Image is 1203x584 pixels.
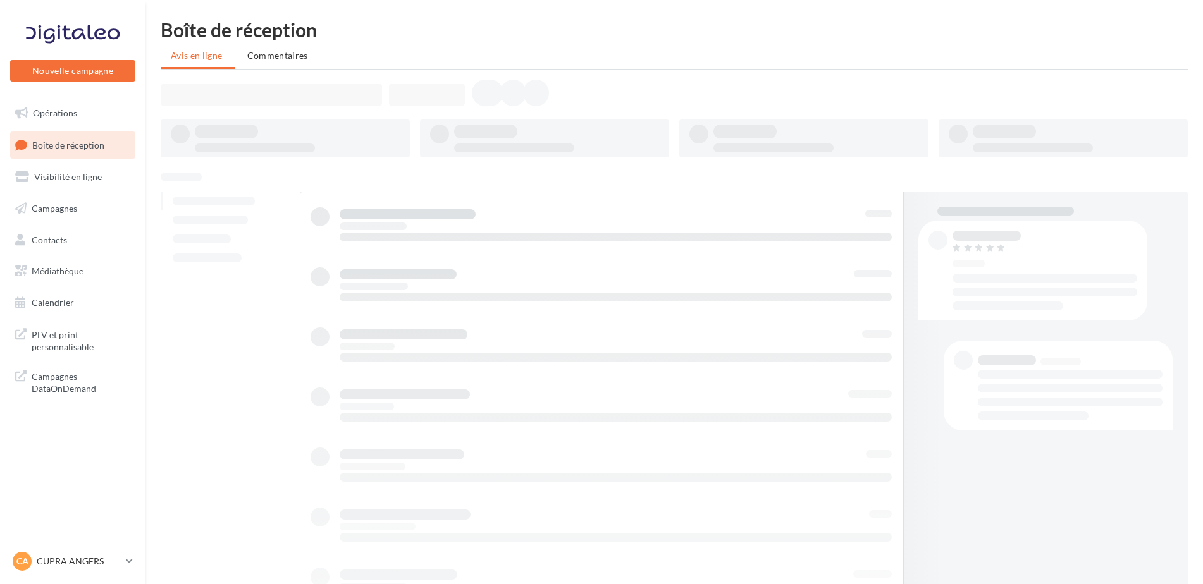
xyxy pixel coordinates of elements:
[32,265,83,276] span: Médiathèque
[32,297,74,308] span: Calendrier
[8,100,138,126] a: Opérations
[32,139,104,150] span: Boîte de réception
[8,195,138,222] a: Campagnes
[37,555,121,568] p: CUPRA ANGERS
[8,321,138,358] a: PLV et print personnalisable
[32,326,130,353] span: PLV et print personnalisable
[8,289,138,316] a: Calendrier
[10,549,135,573] a: CA CUPRA ANGERS
[34,171,102,182] span: Visibilité en ligne
[33,107,77,118] span: Opérations
[16,555,28,568] span: CA
[8,227,138,253] a: Contacts
[8,363,138,400] a: Campagnes DataOnDemand
[32,203,77,214] span: Campagnes
[247,50,308,61] span: Commentaires
[161,20,1188,39] div: Boîte de réception
[32,234,67,245] span: Contacts
[8,258,138,284] a: Médiathèque
[8,164,138,190] a: Visibilité en ligne
[32,368,130,395] span: Campagnes DataOnDemand
[8,131,138,159] a: Boîte de réception
[10,60,135,82] button: Nouvelle campagne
